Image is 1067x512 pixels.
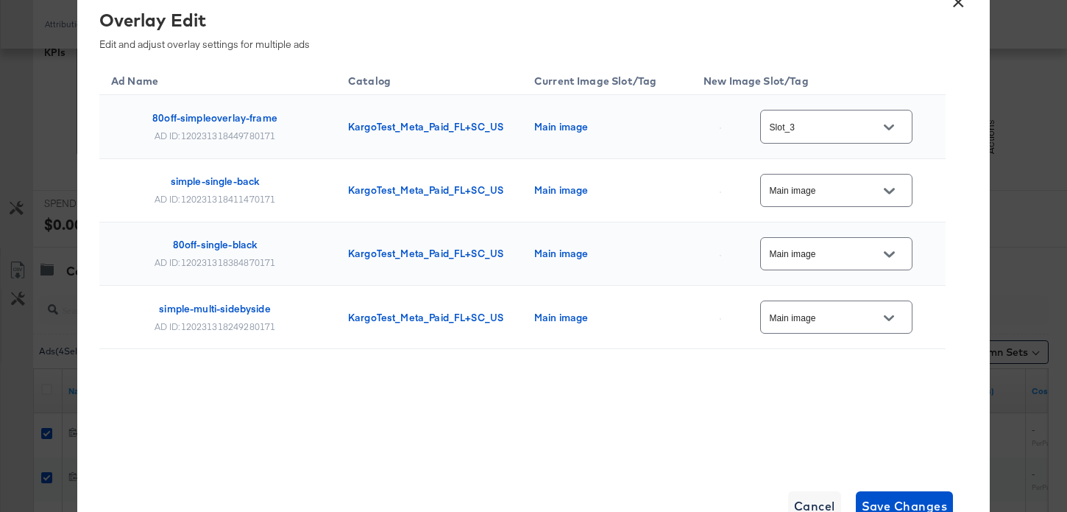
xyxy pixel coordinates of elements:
[348,74,410,88] span: Catalog
[878,307,900,329] button: Open
[534,312,674,323] div: Main image
[173,239,258,250] div: 80off-single-black
[878,116,900,138] button: Open
[692,63,946,96] th: New Image Slot/Tag
[534,248,674,259] div: Main image
[534,121,674,133] div: Main image
[522,63,692,96] th: Current Image Slot/Tag
[155,320,276,332] div: AD ID: 120231318249280171
[155,193,276,205] div: AD ID: 120231318411470171
[99,7,935,32] div: Overlay Edit
[152,112,277,124] div: 80off-simpleoverlay-frame
[878,243,900,265] button: Open
[155,130,276,141] div: AD ID: 120231318449780171
[159,303,270,315] div: simple-multi-sidebyside
[348,121,505,133] div: KargoTest_Meta_Paid_FL+SC_US
[534,184,674,196] div: Main image
[111,74,177,88] span: Ad Name
[99,7,935,51] div: Edit and adjust overlay settings for multiple ads
[348,312,505,323] div: KargoTest_Meta_Paid_FL+SC_US
[171,175,260,187] div: simple-single-back
[878,180,900,202] button: Open
[348,184,505,196] div: KargoTest_Meta_Paid_FL+SC_US
[348,248,505,259] div: KargoTest_Meta_Paid_FL+SC_US
[155,256,276,268] div: AD ID: 120231318384870171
